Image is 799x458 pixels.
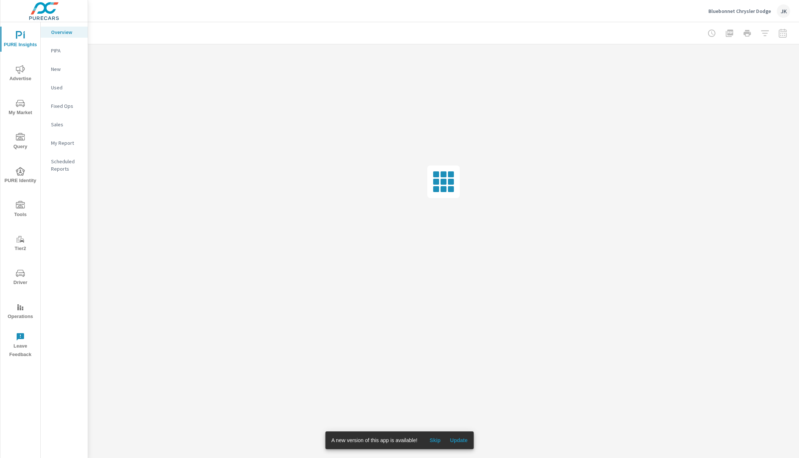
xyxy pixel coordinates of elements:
[51,121,82,128] p: Sales
[51,47,82,54] p: PIPA
[51,158,82,172] p: Scheduled Reports
[0,22,40,362] div: nav menu
[331,437,418,443] span: A new version of this app is available!
[3,99,38,117] span: My Market
[3,332,38,359] span: Leave Feedback
[708,8,771,14] p: Bluebonnet Chrysler Dodge
[41,27,88,38] div: Overview
[41,156,88,174] div: Scheduled Reports
[3,201,38,219] span: Tools
[3,65,38,83] span: Advertise
[447,434,471,446] button: Update
[3,269,38,287] span: Driver
[51,65,82,73] p: New
[51,139,82,147] p: My Report
[3,235,38,253] span: Tier2
[41,82,88,93] div: Used
[3,167,38,185] span: PURE Identity
[3,303,38,321] span: Operations
[3,31,38,49] span: PURE Insights
[41,64,88,75] div: New
[777,4,790,18] div: JK
[450,437,468,444] span: Update
[426,437,444,444] span: Skip
[41,137,88,148] div: My Report
[51,28,82,36] p: Overview
[41,100,88,112] div: Fixed Ops
[41,45,88,56] div: PIPA
[51,84,82,91] p: Used
[41,119,88,130] div: Sales
[3,133,38,151] span: Query
[423,434,447,446] button: Skip
[51,102,82,110] p: Fixed Ops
